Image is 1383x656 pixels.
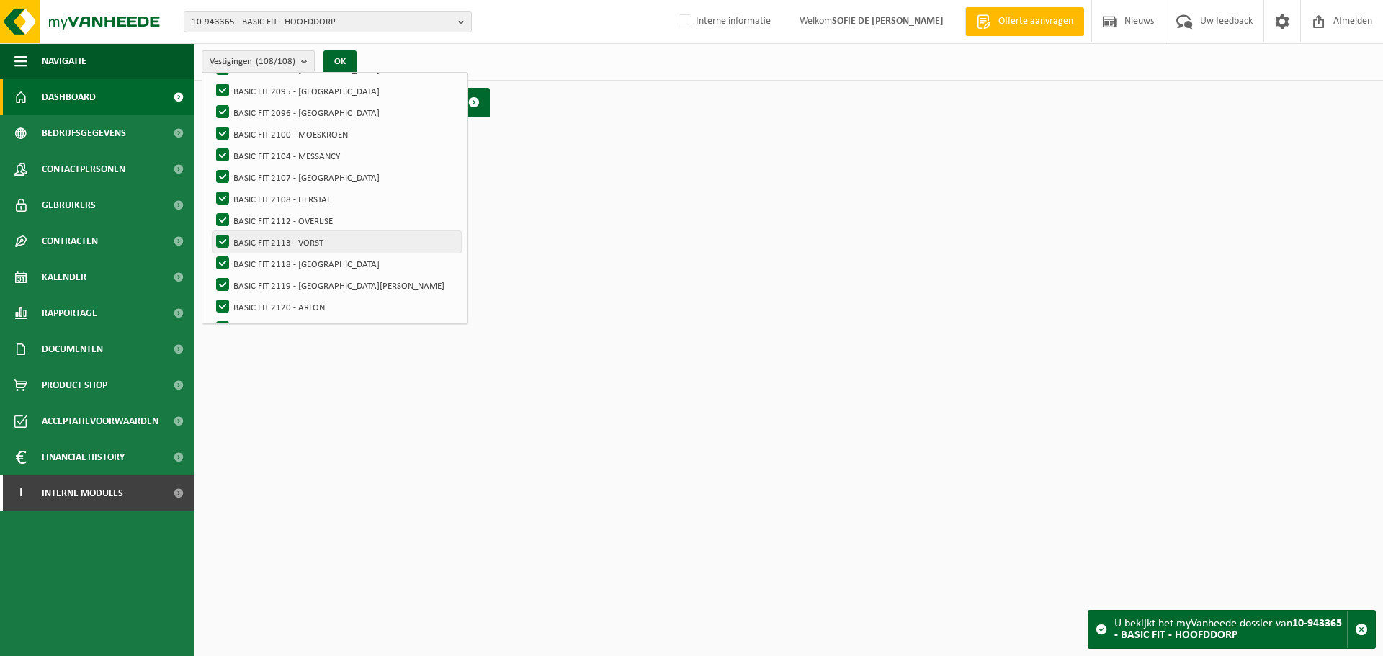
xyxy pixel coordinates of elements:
[213,102,461,123] label: BASIC FIT 2096 - [GEOGRAPHIC_DATA]
[42,151,125,187] span: Contactpersonen
[42,259,86,295] span: Kalender
[213,166,461,188] label: BASIC FIT 2107 - [GEOGRAPHIC_DATA]
[213,296,461,318] label: BASIC FIT 2120 - ARLON
[995,14,1077,29] span: Offerte aanvragen
[42,187,96,223] span: Gebruikers
[42,223,98,259] span: Contracten
[42,115,126,151] span: Bedrijfsgegevens
[1114,611,1347,648] div: U bekijkt het myVanheede dossier van
[213,145,461,166] label: BASIC FIT 2104 - MESSANCY
[323,50,357,73] button: OK
[184,11,472,32] button: 10-943365 - BASIC FIT - HOOFDDORP
[42,367,107,403] span: Product Shop
[213,188,461,210] label: BASIC FIT 2108 - HERSTAL
[42,403,158,439] span: Acceptatievoorwaarden
[1114,618,1342,641] strong: 10-943365 - BASIC FIT - HOOFDDORP
[213,274,461,296] label: BASIC FIT 2119 - [GEOGRAPHIC_DATA][PERSON_NAME]
[42,475,123,511] span: Interne modules
[42,295,97,331] span: Rapportage
[213,210,461,231] label: BASIC FIT 2112 - OVERIJSE
[213,318,461,339] label: BASIC FIT 2123 - WAVRE
[42,79,96,115] span: Dashboard
[210,51,295,73] span: Vestigingen
[213,123,461,145] label: BASIC FIT 2100 - MOESKROEN
[676,11,771,32] label: Interne informatie
[42,331,103,367] span: Documenten
[213,253,461,274] label: BASIC FIT 2118 - [GEOGRAPHIC_DATA]
[832,16,944,27] strong: SOFIE DE [PERSON_NAME]
[42,439,125,475] span: Financial History
[213,231,461,253] label: BASIC FIT 2113 - VORST
[192,12,452,33] span: 10-943365 - BASIC FIT - HOOFDDORP
[14,475,27,511] span: I
[42,43,86,79] span: Navigatie
[213,80,461,102] label: BASIC FIT 2095 - [GEOGRAPHIC_DATA]
[965,7,1084,36] a: Offerte aanvragen
[256,57,295,66] count: (108/108)
[202,50,315,72] button: Vestigingen(108/108)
